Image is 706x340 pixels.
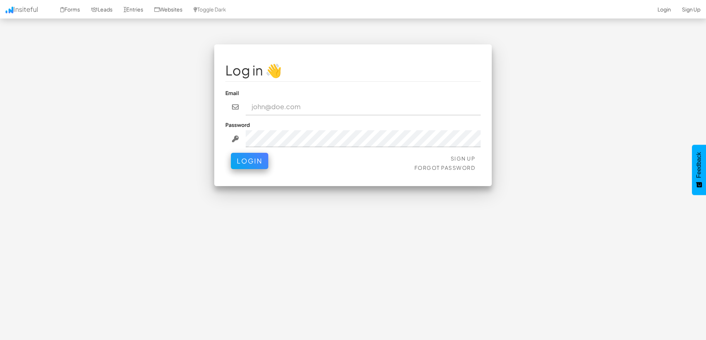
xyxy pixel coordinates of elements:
[692,145,706,195] button: Feedback - Show survey
[225,63,481,78] h1: Log in 👋
[451,155,475,162] a: Sign Up
[225,121,250,128] label: Password
[6,7,13,13] img: icon.png
[225,89,239,97] label: Email
[414,164,475,171] a: Forgot Password
[696,152,702,178] span: Feedback
[231,153,268,169] button: Login
[246,98,481,115] input: john@doe.com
